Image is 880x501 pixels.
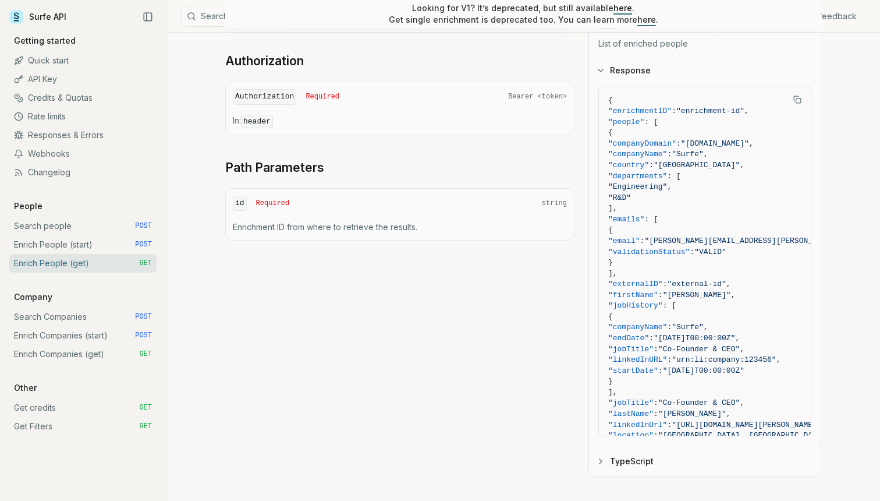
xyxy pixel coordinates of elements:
[608,204,618,213] span: ],
[672,355,776,364] span: "urn:li:company:123456"
[740,398,744,407] span: ,
[608,269,618,278] span: ],
[9,254,157,273] a: Enrich People (get) GET
[667,150,672,158] span: :
[139,259,152,268] span: GET
[9,126,157,144] a: Responses & Errors
[135,221,152,231] span: POST
[658,398,740,407] span: "Co-Founder & CEO"
[139,350,152,359] span: GET
[139,8,157,26] button: Collapse Sidebar
[608,312,613,321] span: {
[9,291,57,303] p: Company
[608,128,613,137] span: {
[608,193,631,202] span: "R&D"
[726,280,731,288] span: ,
[225,53,304,69] a: Authorization
[608,118,644,126] span: "people"
[649,161,654,170] span: :
[225,160,324,176] a: Path Parameters
[233,89,296,105] code: Authorization
[608,334,649,343] span: "endDate"
[608,323,667,331] span: "companyName"
[672,150,704,158] span: "Surfe"
[667,182,672,191] span: ,
[735,334,740,343] span: ,
[613,3,632,13] a: here
[139,422,152,431] span: GET
[726,410,731,418] span: ,
[608,225,613,234] span: {
[654,398,658,407] span: :
[9,398,157,417] a: Get credits GET
[681,139,749,148] span: "[DOMAIN_NAME]"
[508,92,567,101] span: Bearer <token>
[608,421,667,429] span: "linkedInUrl"
[608,355,667,364] span: "linkedInURL"
[9,217,157,235] a: Search people POST
[658,345,740,354] span: "Co-Founder & CEO"
[740,161,744,170] span: ,
[608,161,649,170] span: "country"
[9,89,157,107] a: Credits & Quotas
[663,301,676,310] span: : [
[9,35,80,47] p: Getting started
[654,334,735,343] span: "[DATE]T00:00:00Z"
[608,377,613,386] span: }
[663,291,731,299] span: "[PERSON_NAME]"
[608,139,676,148] span: "companyDomain"
[9,345,157,364] a: Enrich Companies (get) GET
[139,403,152,412] span: GET
[135,240,152,249] span: POST
[640,237,645,245] span: :
[667,280,726,288] span: "external-id"
[233,221,567,233] p: Enrichment ID from where to retrieve the results.
[644,215,658,224] span: : [
[598,38,811,50] p: List of enriched people
[608,215,644,224] span: "emails"
[9,51,157,70] a: Quick start
[608,248,690,256] span: "validationStatus"
[9,200,47,212] p: People
[608,280,663,288] span: "externalID"
[306,92,339,101] span: Required
[744,107,749,115] span: ,
[789,91,806,108] button: Copy Text
[672,323,704,331] span: "Surfe"
[241,115,273,128] code: header
[9,144,157,163] a: Webhooks
[740,345,744,354] span: ,
[658,291,663,299] span: :
[9,326,157,345] a: Enrich Companies (start) POST
[694,248,726,256] span: "VALID"
[608,431,654,440] span: "location"
[608,388,618,397] span: ],
[608,107,672,115] span: "enrichmentID"
[776,355,781,364] span: ,
[608,258,613,267] span: }
[180,6,471,27] button: Search⌘K
[542,199,567,208] span: string
[608,410,654,418] span: "lastName"
[649,334,654,343] span: :
[749,139,754,148] span: ,
[654,431,658,440] span: :
[608,150,667,158] span: "companyName"
[608,172,667,181] span: "departments"
[676,107,744,115] span: "enrichment-id"
[658,366,663,375] span: :
[9,163,157,182] a: Changelog
[658,431,831,440] span: "[GEOGRAPHIC_DATA], [GEOGRAPHIC_DATA]"
[654,161,740,170] span: "[GEOGRAPHIC_DATA]"
[637,15,656,24] a: here
[589,86,821,446] div: Response
[667,355,672,364] span: :
[589,55,821,86] button: Response
[667,421,672,429] span: :
[135,312,152,322] span: POST
[608,96,613,105] span: {
[663,280,668,288] span: :
[672,421,821,429] span: "[URL][DOMAIN_NAME][PERSON_NAME]"
[690,248,694,256] span: :
[9,382,41,394] p: Other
